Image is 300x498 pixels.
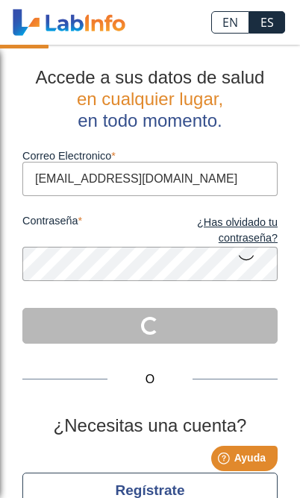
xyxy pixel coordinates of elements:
label: contraseña [22,215,150,247]
a: EN [211,11,249,34]
a: ¿Has olvidado tu contraseña? [150,215,278,247]
iframe: Help widget launcher [167,440,284,482]
label: Correo Electronico [22,150,278,162]
h2: ¿Necesitas una cuenta? [22,415,278,437]
span: O [107,371,193,388]
span: en cualquier lugar, [77,89,223,109]
span: Accede a sus datos de salud [36,67,265,87]
span: en todo momento. [78,110,222,130]
a: ES [249,11,285,34]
